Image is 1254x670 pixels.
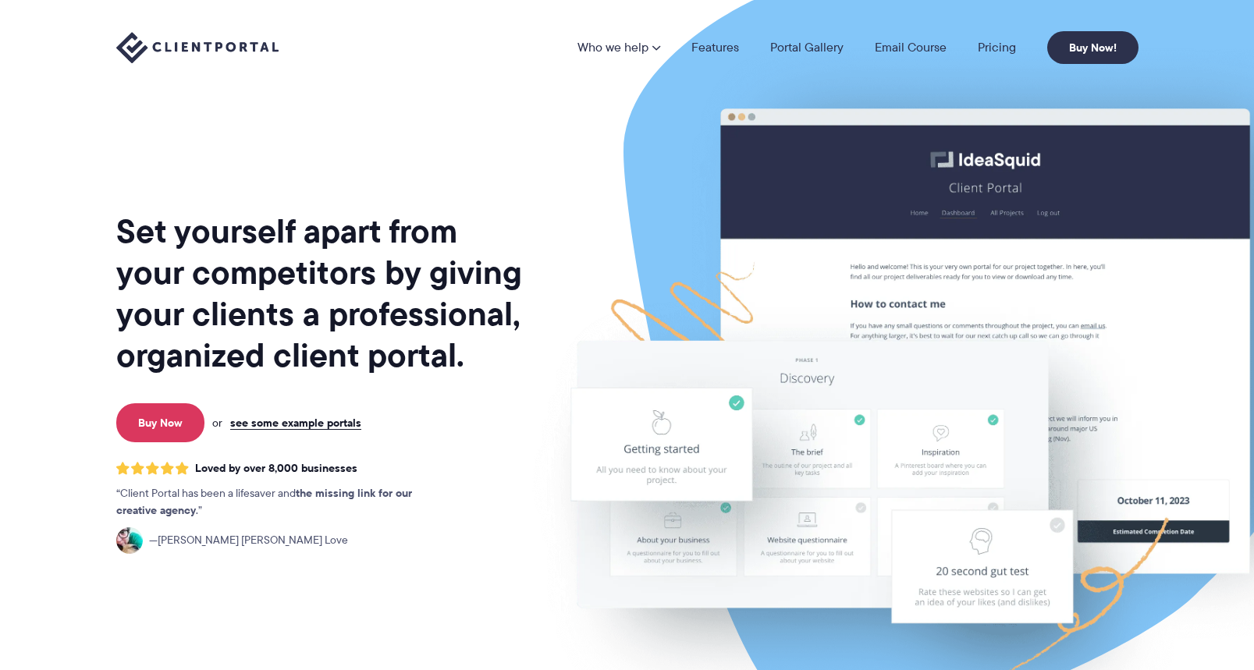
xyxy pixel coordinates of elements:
strong: the missing link for our creative agency [116,484,412,519]
h1: Set yourself apart from your competitors by giving your clients a professional, organized client ... [116,211,525,376]
a: Buy Now [116,403,204,442]
span: or [212,416,222,430]
p: Client Portal has been a lifesaver and . [116,485,444,519]
a: Features [691,41,739,54]
a: Email Course [875,41,947,54]
a: Portal Gallery [770,41,844,54]
a: Buy Now! [1047,31,1139,64]
span: [PERSON_NAME] [PERSON_NAME] Love [149,532,348,549]
span: Loved by over 8,000 businesses [195,462,357,475]
a: Who we help [577,41,660,54]
a: see some example portals [230,416,361,430]
a: Pricing [978,41,1016,54]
